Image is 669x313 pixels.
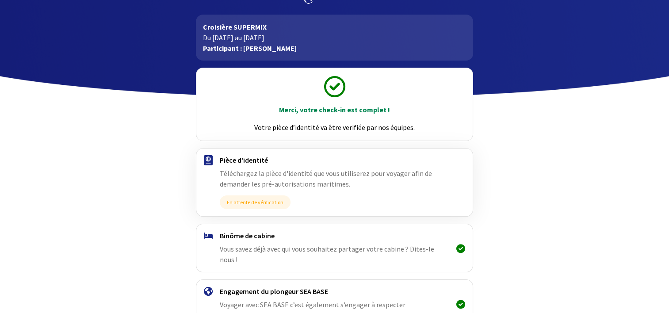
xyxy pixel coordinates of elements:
[204,233,213,239] img: binome.svg
[220,169,432,188] span: Téléchargez la pièce d'identité que vous utiliserez pour voyager afin de demander les pré-autoris...
[220,156,449,164] h4: Pièce d'identité
[203,32,466,43] p: Du [DATE] au [DATE]
[220,244,434,264] span: Vous savez déjà avec qui vous souhaitez partager votre cabine ? Dites-le nous !
[203,43,466,53] p: Participant : [PERSON_NAME]
[220,231,449,240] h4: Binôme de cabine
[204,287,213,296] img: engagement.svg
[220,195,291,209] span: En attente de vérification
[204,155,213,165] img: passport.svg
[204,122,465,133] p: Votre pièce d’identité va être verifiée par nos équipes.
[203,22,466,32] p: Croisière SUPERMIX
[220,287,449,296] h4: Engagement du plongeur SEA BASE
[204,104,465,115] p: Merci, votre check-in est complet !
